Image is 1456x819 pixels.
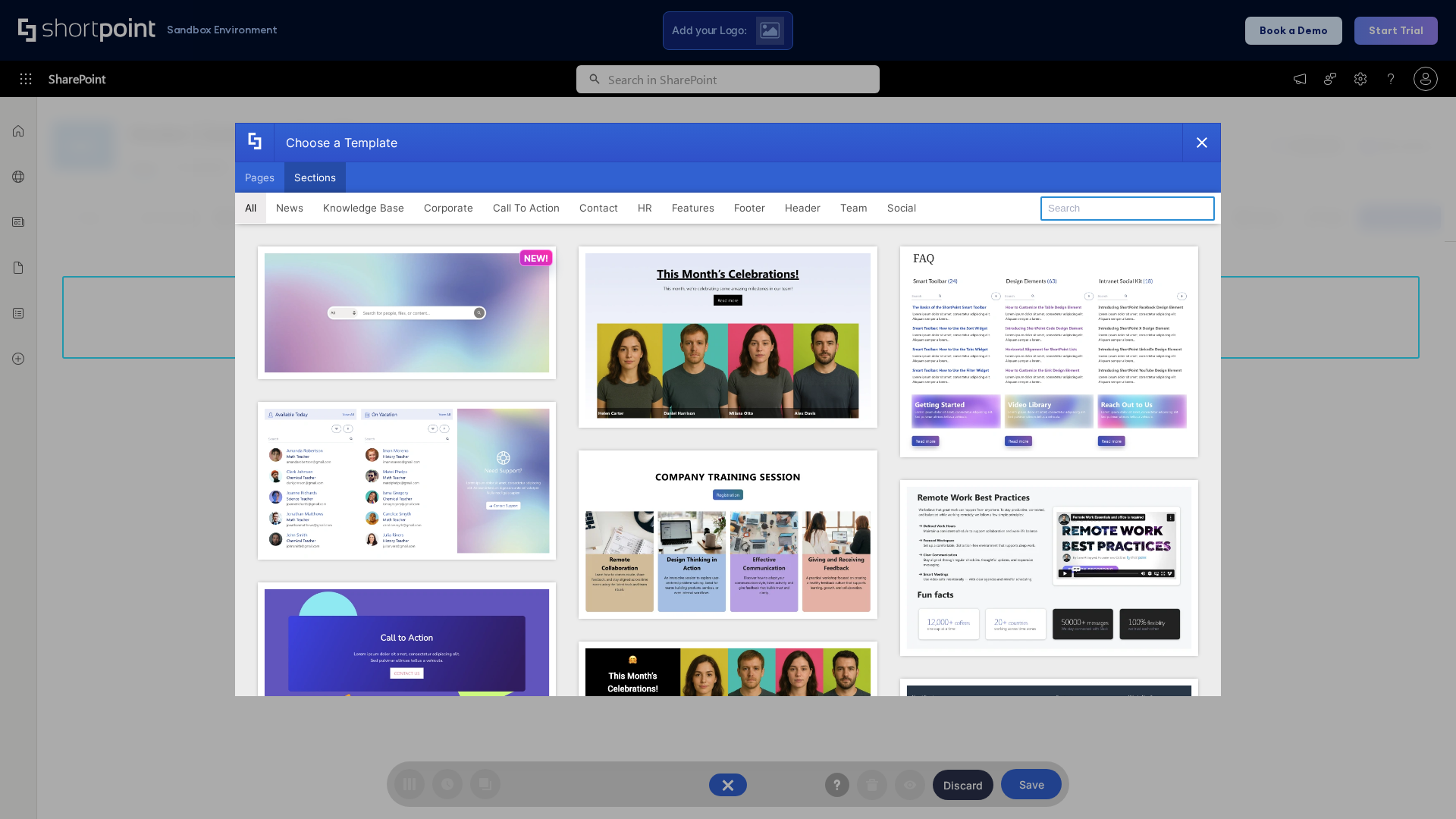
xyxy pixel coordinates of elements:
[628,193,662,223] button: HR
[414,193,483,223] button: Corporate
[313,193,414,223] button: Knowledge Base
[662,193,724,223] button: Features
[724,193,775,223] button: Footer
[524,253,548,264] p: NEW!
[775,193,830,223] button: Header
[274,124,397,162] div: Choose a Template
[570,193,628,223] button: Contact
[266,193,313,223] button: News
[235,123,1221,696] div: template selector
[235,193,266,223] button: All
[483,193,570,223] button: Call To Action
[877,193,926,223] button: Social
[1040,196,1215,221] input: Search
[284,162,346,193] button: Sections
[235,162,284,193] button: Pages
[830,193,877,223] button: Team
[1380,746,1456,819] iframe: Chat Widget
